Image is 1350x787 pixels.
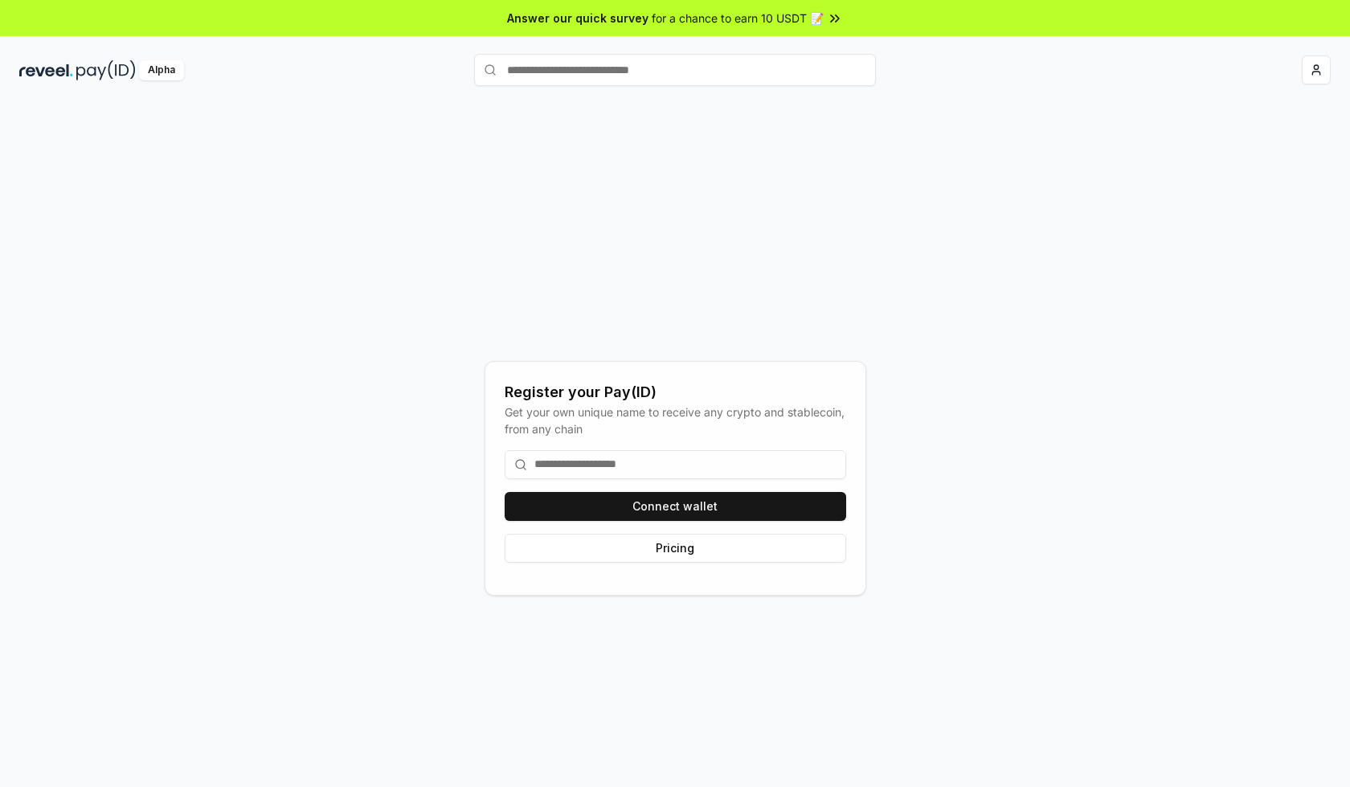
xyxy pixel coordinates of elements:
[507,10,648,27] span: Answer our quick survey
[505,381,846,404] div: Register your Pay(ID)
[139,60,184,80] div: Alpha
[505,404,846,437] div: Get your own unique name to receive any crypto and stablecoin, from any chain
[19,60,73,80] img: reveel_dark
[652,10,824,27] span: for a chance to earn 10 USDT 📝
[505,492,846,521] button: Connect wallet
[505,534,846,563] button: Pricing
[76,60,136,80] img: pay_id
